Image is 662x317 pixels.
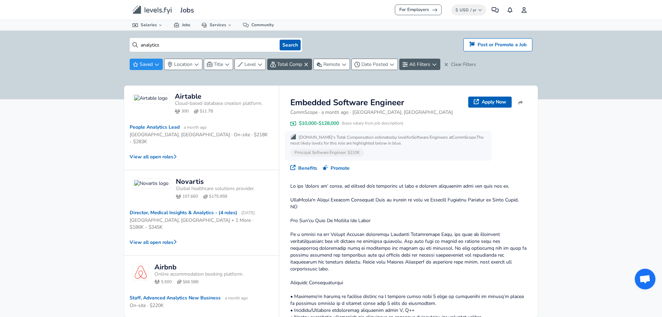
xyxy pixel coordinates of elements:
a: Post or Promote a Job [463,38,532,51]
div: Cloud-based database creation platform. [175,100,273,107]
button: Level [234,59,266,70]
span: Date Posted [361,61,388,68]
div: [GEOGRAPHIC_DATA], [GEOGRAPHIC_DATA] · On-site · $218K - $283K [130,131,268,145]
a: Staff, Advanced Analytics New Business a month agoOn-site · $220K [124,290,279,313]
div: [GEOGRAPHIC_DATA], [GEOGRAPHIC_DATA] + 1 More · $186K - $345K [130,217,268,231]
span: a month ago [225,295,248,301]
div: People Analytics Lead [130,124,207,131]
button: Share [514,97,527,109]
a: Community [238,20,279,30]
div: Staff, Advanced Analytics New Business [130,295,248,301]
div: Global healthcare solutions provider. [176,185,273,192]
button: Location [164,59,202,70]
a: For Employers [395,4,442,15]
span: $ [455,7,458,13]
div: Director, Medical Insights & Analytics - (4 roles) [130,209,255,216]
span: $210K [348,150,360,155]
span: Jobs [180,4,194,16]
input: Search by title, keyword or company [138,38,277,52]
span: Level [244,61,256,68]
span: Title [214,61,223,68]
button: View all open roles [124,235,279,250]
button: Clear Filters [442,59,479,70]
a: Salaries [127,20,168,30]
img: Airtable logo [132,93,169,103]
span: All Filters [409,61,430,68]
nav: primary [124,3,538,17]
div: 5,500 [161,279,172,285]
div: Online accommodation booking platform. [154,271,273,278]
button: View all open roles [124,149,279,164]
img: Airbnb logo [132,264,149,280]
span: Saved [140,61,153,68]
button: Saved [130,59,163,70]
div: $10,000 - $128,000 [290,120,527,127]
img: Novartis logo [132,178,170,189]
div: $175.95B [209,194,227,199]
span: Total Comp [277,61,302,68]
button: Remote [313,59,350,70]
button: Search [280,40,301,50]
h2: Novartis [176,178,204,185]
div: 107,660 [182,194,198,199]
div: Novartis logoNovartisGlobal healthcare solutions provider.107,660$175.95BDirector, Medical Insigh... [124,170,279,255]
div: 300 [181,108,189,114]
a: People Analytics Lead a month ago[GEOGRAPHIC_DATA], [GEOGRAPHIC_DATA] · On-site · $218K - $283K [124,120,279,149]
a: Apply Now [468,97,512,108]
span: [DATE] [241,210,255,216]
h1: Embedded Software Engineer [290,97,465,108]
span: Location [174,61,192,68]
button: Date Posted [351,59,398,70]
span: USD [460,7,469,13]
button: Total Comp [267,59,312,70]
button: $USD/ yr [451,4,486,16]
span: Remote [323,61,340,68]
a: Services [196,20,238,30]
a: Director, Medical Insights & Analytics - (4 roles) [DATE][GEOGRAPHIC_DATA], [GEOGRAPHIC_DATA] + 1... [124,205,279,235]
div: Airtable logoAirtableCloud-based database creation platform.300$11.7BPeople Analytics Lead a mont... [124,85,279,170]
div: On-site · $220K [130,302,164,309]
h2: Airbnb [154,264,177,271]
div: Open chat [635,269,655,289]
button: All Filters [399,59,440,70]
h2: Airtable [175,93,201,100]
span: (base salary from job description) [342,120,403,126]
p: CommScope · a month ago · [GEOGRAPHIC_DATA], [GEOGRAPHIC_DATA] [290,109,527,116]
button: Title [204,59,233,70]
a: Benefits [290,165,317,172]
a: Principal Software Engineer $210K [290,149,364,156]
a: Promote [323,165,350,172]
img: svg+xml;base64,PHN2ZyB3aWR0aD0iMTYiIGhlaWdodD0iMTYiIGZpbGw9Im5vbmUiIHhtbG5zPSJodHRwOi8vd3d3LnczLm... [290,134,296,139]
span: a month ago [184,125,207,130]
div: $11.7B [200,108,213,114]
a: Jobs [168,20,196,30]
span: / yr [470,7,477,13]
p: [DOMAIN_NAME]'s Total Compensation estimates by level for Software Engineer s at CommScope . The ... [290,134,486,146]
div: $66.58B [183,279,199,285]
